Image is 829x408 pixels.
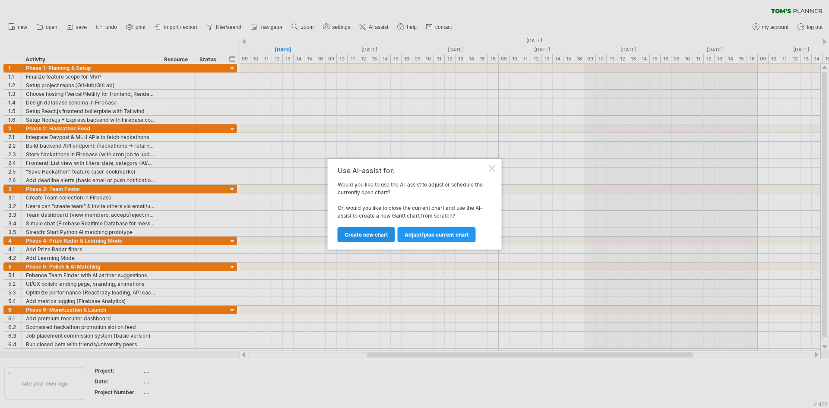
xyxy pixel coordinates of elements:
[338,167,487,242] div: Would you like to use the AI-assist to adjust or schedule the currently open chart? Or, would you...
[338,227,395,242] a: Create new chart
[398,227,476,242] a: Adjust/plan current chart
[405,231,469,238] span: Adjust/plan current chart
[345,231,388,238] span: Create new chart
[338,167,487,174] div: Use AI-assist for:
